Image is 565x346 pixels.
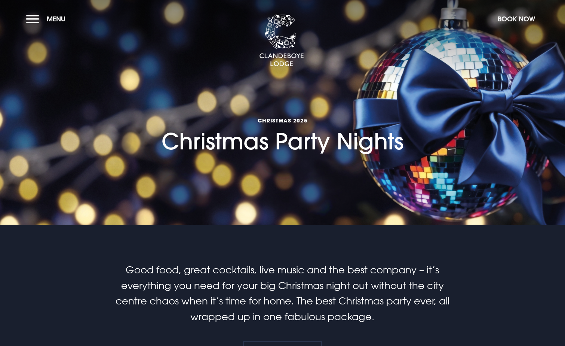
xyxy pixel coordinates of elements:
[47,15,65,23] span: Menu
[494,11,539,27] button: Book Now
[104,262,460,324] p: Good food, great cocktails, live music and the best company – it’s everything you need for your b...
[259,15,304,67] img: Clandeboye Lodge
[26,11,69,27] button: Menu
[162,117,403,124] span: Christmas 2025
[162,74,403,154] h1: Christmas Party Nights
